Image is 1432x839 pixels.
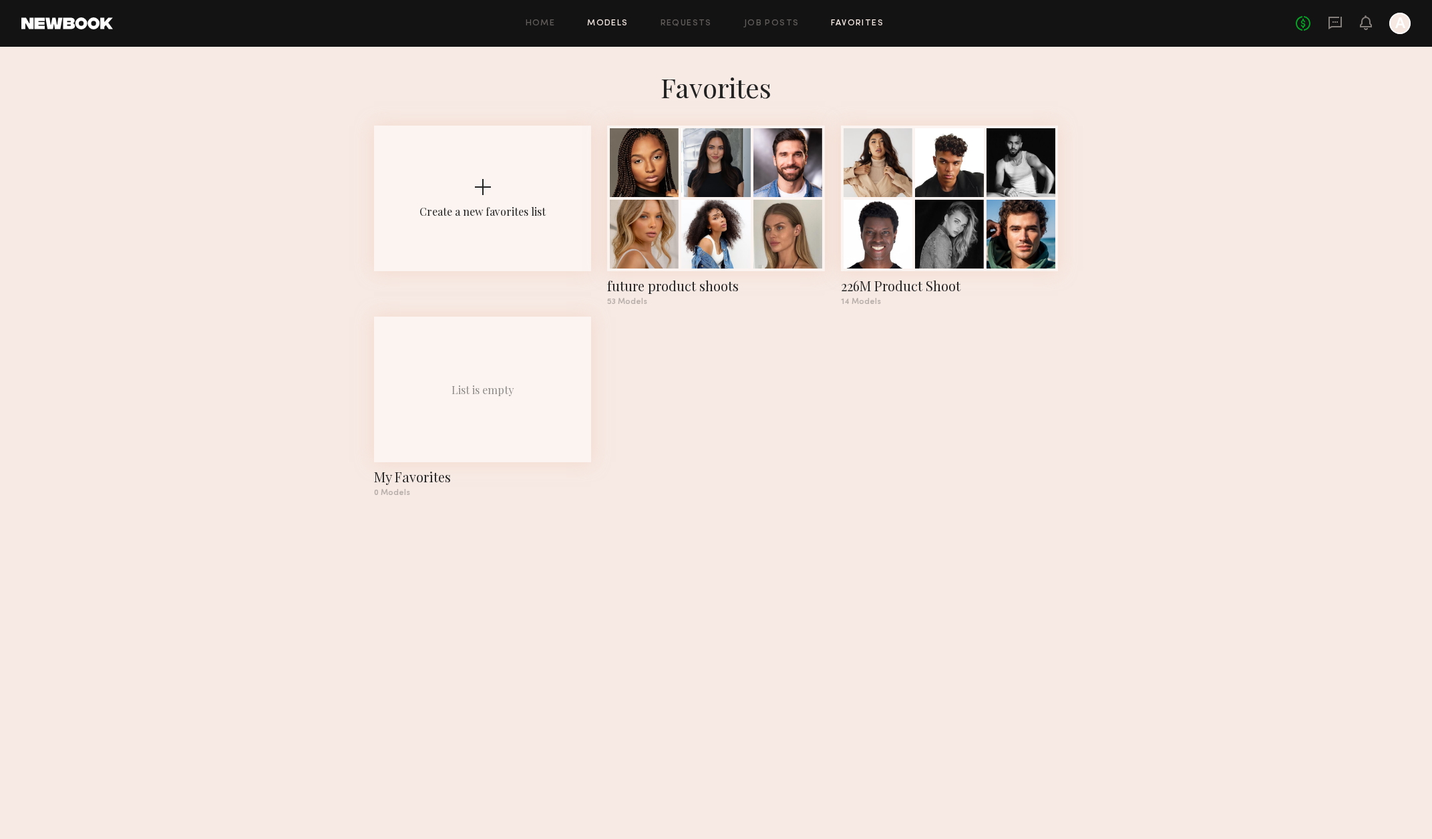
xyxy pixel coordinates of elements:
button: Create a new favorites list [374,126,591,317]
div: 0 Models [374,489,591,497]
div: 226M Product Shoot [841,277,1058,295]
a: Requests [661,19,712,28]
div: future product shoots [607,277,824,295]
a: List is emptyMy Favorites0 Models [374,317,591,497]
div: List is empty [452,383,514,397]
a: Favorites [831,19,884,28]
div: Create a new favorites list [419,204,546,218]
a: 226M Product Shoot14 Models [841,126,1058,306]
a: Models [587,19,628,28]
a: future product shoots53 Models [607,126,824,306]
a: Job Posts [744,19,799,28]
a: Home [526,19,556,28]
a: A [1389,13,1411,34]
div: My Favorites [374,468,591,486]
div: 14 Models [841,298,1058,306]
div: 53 Models [607,298,824,306]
